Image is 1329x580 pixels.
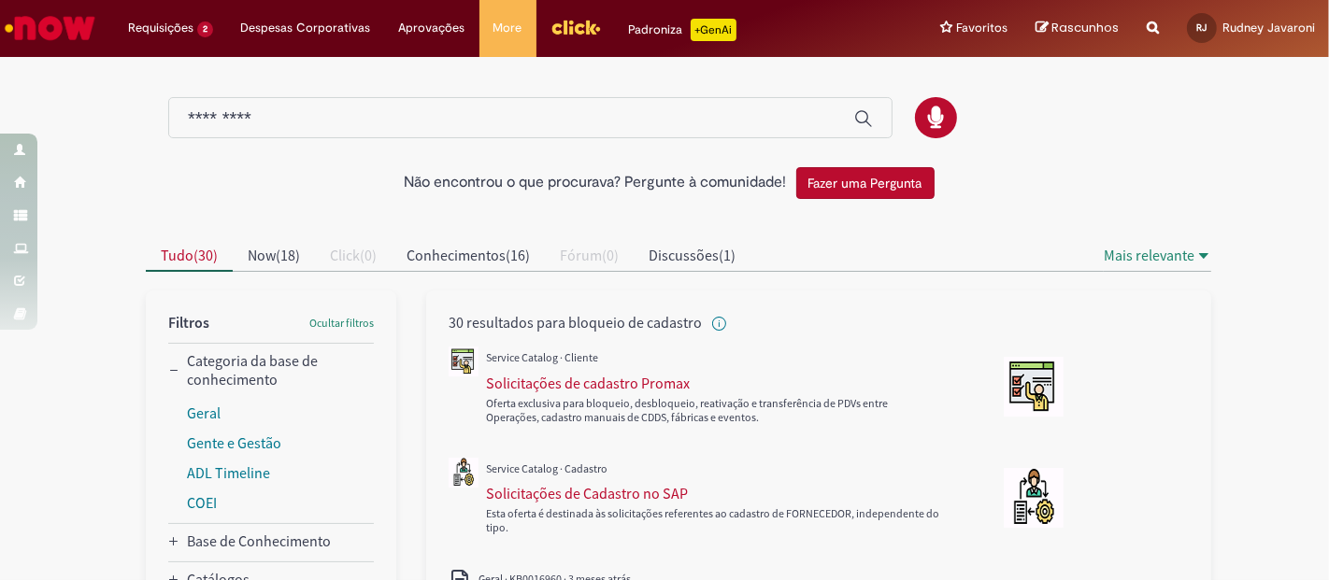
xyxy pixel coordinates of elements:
button: Fazer uma Pergunta [796,167,935,199]
img: click_logo_yellow_360x200.png [550,13,601,41]
span: Rascunhos [1051,19,1119,36]
span: RJ [1197,21,1208,34]
span: 2 [197,21,213,37]
span: Rudney Javaroni [1222,20,1315,35]
p: +GenAi [691,19,736,41]
span: Requisições [128,19,193,37]
span: Favoritos [956,19,1007,37]
img: ServiceNow [2,9,98,47]
span: Despesas Corporativas [241,19,371,37]
div: Padroniza [629,19,736,41]
span: More [493,19,522,37]
span: Aprovações [399,19,465,37]
h2: Não encontrou o que procurava? Pergunte à comunidade! [405,175,787,191]
a: Rascunhos [1036,20,1119,37]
